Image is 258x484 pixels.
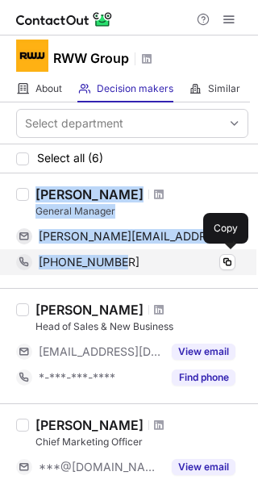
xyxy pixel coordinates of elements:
span: Similar [208,82,240,95]
div: Chief Marketing Officer [35,435,248,449]
img: ContactOut v5.3.10 [16,10,113,29]
div: [PERSON_NAME] [35,186,144,202]
span: [PHONE_NUMBER] [39,255,139,269]
span: [EMAIL_ADDRESS][DOMAIN_NAME] [39,344,162,359]
div: Select department [25,115,123,131]
h1: RWW Group [53,48,129,68]
span: Decision makers [97,82,173,95]
span: ***@[DOMAIN_NAME] [39,460,162,474]
div: [PERSON_NAME] [35,417,144,433]
div: Head of Sales & New Business [35,319,248,334]
span: [PERSON_NAME][EMAIL_ADDRESS][DOMAIN_NAME] [39,229,223,244]
span: Select all (6) [37,152,103,165]
div: General Manager [35,204,248,219]
button: Reveal Button [172,344,235,360]
button: Reveal Button [172,369,235,386]
div: [PERSON_NAME] [35,302,144,318]
span: About [35,82,62,95]
img: 211df6c1e4a8d0ced7977ebe1b3e8ace [16,40,48,72]
button: Reveal Button [172,459,235,475]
